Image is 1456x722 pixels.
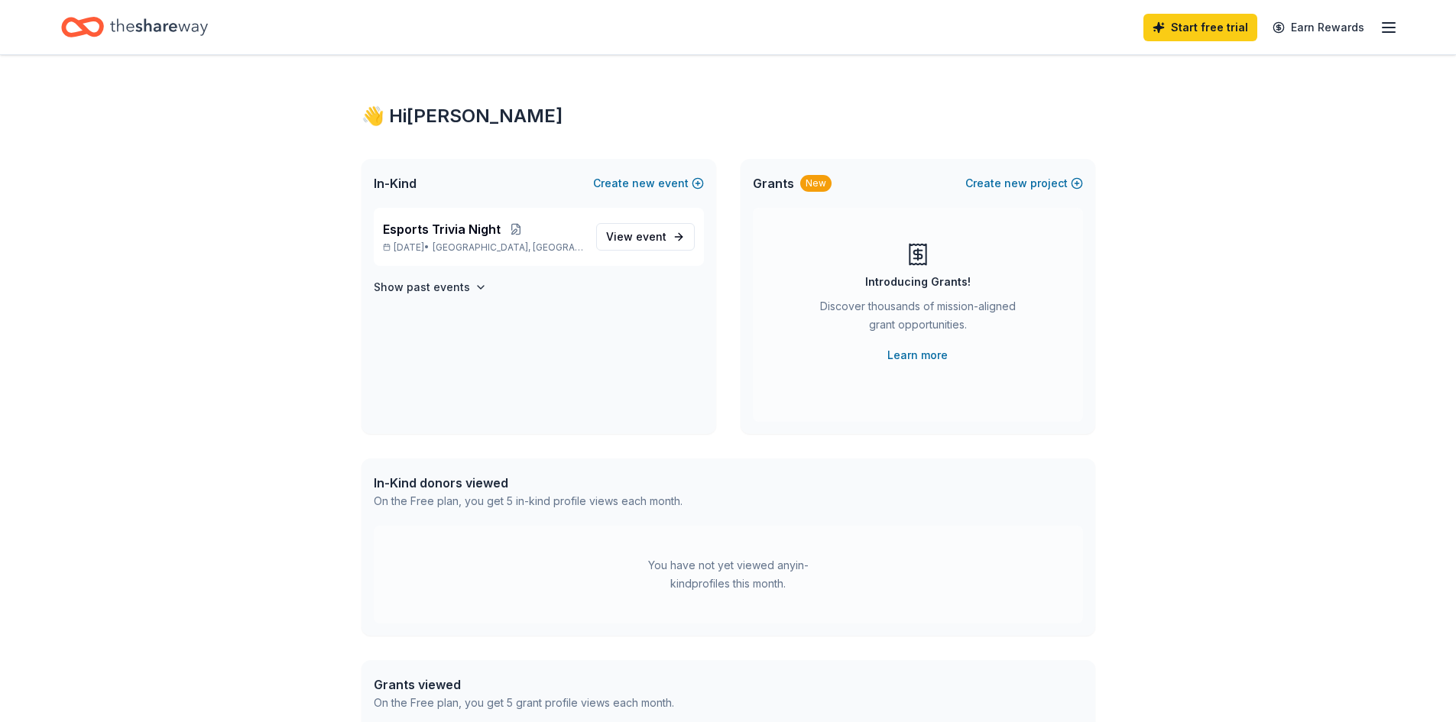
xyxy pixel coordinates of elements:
[814,297,1022,340] div: Discover thousands of mission-aligned grant opportunities.
[633,556,824,593] div: You have not yet viewed any in-kind profiles this month.
[593,174,704,193] button: Createnewevent
[374,492,683,510] div: On the Free plan, you get 5 in-kind profile views each month.
[374,694,674,712] div: On the Free plan, you get 5 grant profile views each month.
[1143,14,1257,41] a: Start free trial
[753,174,794,193] span: Grants
[374,675,674,694] div: Grants viewed
[1004,174,1027,193] span: new
[632,174,655,193] span: new
[383,241,584,254] p: [DATE] •
[1263,14,1373,41] a: Earn Rewards
[61,9,208,45] a: Home
[887,346,948,364] a: Learn more
[383,220,501,238] span: Esports Trivia Night
[374,474,683,492] div: In-Kind donors viewed
[374,278,487,296] button: Show past events
[362,104,1095,128] div: 👋 Hi [PERSON_NAME]
[965,174,1083,193] button: Createnewproject
[433,241,583,254] span: [GEOGRAPHIC_DATA], [GEOGRAPHIC_DATA]
[606,228,666,246] span: View
[596,223,695,251] a: View event
[865,273,971,291] div: Introducing Grants!
[800,175,832,192] div: New
[374,278,470,296] h4: Show past events
[636,230,666,243] span: event
[374,174,417,193] span: In-Kind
